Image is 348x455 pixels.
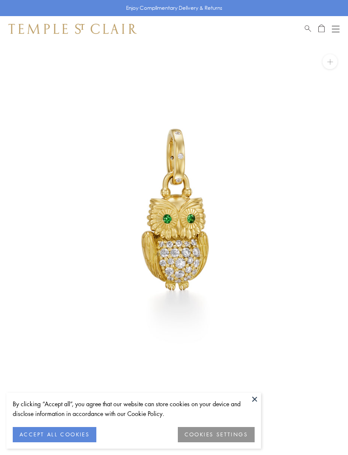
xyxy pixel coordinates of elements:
[13,427,96,442] button: ACCEPT ALL COOKIES
[332,24,340,34] button: Open navigation
[178,427,255,442] button: COOKIES SETTINGS
[305,24,311,34] a: Search
[306,415,340,447] iframe: Gorgias live chat messenger
[318,24,325,34] a: Open Shopping Bag
[13,399,255,419] div: By clicking “Accept all”, you agree that our website can store cookies on your device and disclos...
[13,42,348,377] img: P31886-OWLLOC
[8,24,137,34] img: Temple St. Clair
[126,4,222,12] p: Enjoy Complimentary Delivery & Returns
